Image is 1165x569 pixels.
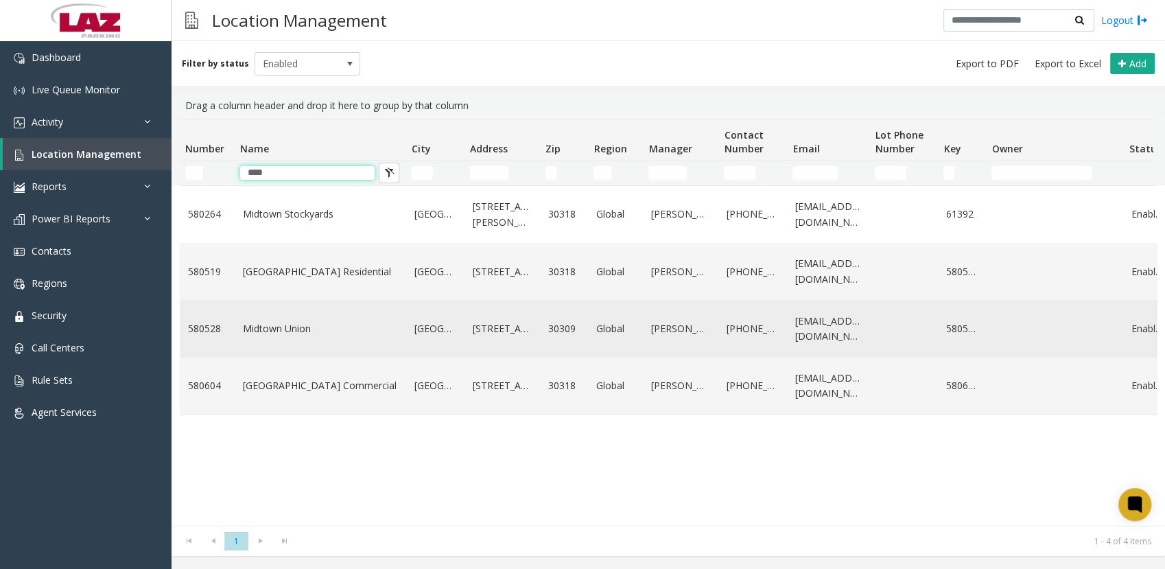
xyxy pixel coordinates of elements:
[182,58,249,70] label: Filter by status
[946,264,978,279] a: 580519
[596,264,635,279] a: Global
[943,142,961,155] span: Key
[14,408,25,419] img: 'icon'
[596,321,635,336] a: Global
[243,378,398,393] a: [GEOGRAPHIC_DATA] Commercial
[548,321,580,336] a: 30309
[32,277,67,290] span: Regions
[32,244,71,257] span: Contacts
[727,378,779,393] a: [PHONE_NUMBER]
[875,128,923,155] span: Lot Phone Number
[473,378,532,393] a: [STREET_ADDRESS]
[464,161,540,185] td: Address Filter
[596,378,635,393] a: Global
[795,199,861,230] a: [EMAIL_ADDRESS][DOMAIN_NAME]
[14,150,25,161] img: 'icon'
[224,532,248,550] span: Page 1
[172,119,1165,526] div: Data table
[414,321,456,336] a: [GEOGRAPHIC_DATA]
[596,207,635,222] a: Global
[1131,378,1163,393] a: Enabled
[938,161,986,185] td: Key Filter
[3,138,172,170] a: Location Management
[412,166,433,180] input: City Filter
[180,93,1157,119] div: Drag a column header and drop it here to group by that column
[188,378,226,393] a: 580604
[305,535,1151,547] kendo-pager-info: 1 - 4 of 4 items
[946,378,978,393] a: 580604
[240,166,375,180] input: Name Filter
[185,3,198,37] img: pageIcon
[651,207,710,222] a: [PERSON_NAME]
[1035,57,1101,71] span: Export to Excel
[792,142,819,155] span: Email
[950,54,1024,73] button: Export to PDF
[991,142,1022,155] span: Owner
[792,166,838,180] input: Email Filter
[540,161,588,185] td: Zip Filter
[724,166,755,180] input: Contact Number Filter
[32,180,67,193] span: Reports
[943,166,954,180] input: Key Filter
[14,117,25,128] img: 'icon'
[14,53,25,64] img: 'icon'
[470,166,508,180] input: Address Filter
[14,85,25,96] img: 'icon'
[406,161,464,185] td: City Filter
[235,161,406,185] td: Name Filter
[651,321,710,336] a: [PERSON_NAME]
[1129,57,1146,70] span: Add
[869,161,938,185] td: Lot Phone Number Filter
[548,378,580,393] a: 30318
[14,246,25,257] img: 'icon'
[32,51,81,64] span: Dashboard
[651,378,710,393] a: [PERSON_NAME]
[875,166,906,180] input: Lot Phone Number Filter
[32,83,120,96] span: Live Queue Monitor
[414,207,456,222] a: [GEOGRAPHIC_DATA]
[243,321,398,336] a: Midtown Union
[588,161,643,185] td: Region Filter
[188,264,226,279] a: 580519
[1131,264,1163,279] a: Enabled
[14,343,25,354] img: 'icon'
[795,371,861,402] a: [EMAIL_ADDRESS][DOMAIN_NAME]
[718,161,787,185] td: Contact Number Filter
[1137,13,1148,27] img: logout
[473,321,532,336] a: [STREET_ADDRESS]
[412,142,431,155] span: City
[724,128,763,155] span: Contact Number
[593,142,626,155] span: Region
[185,142,224,155] span: Number
[473,199,532,230] a: [STREET_ADDRESS][PERSON_NAME]
[14,311,25,322] img: 'icon'
[1029,54,1107,73] button: Export to Excel
[255,53,339,75] span: Enabled
[32,406,97,419] span: Agent Services
[727,264,779,279] a: [PHONE_NUMBER]
[1101,13,1148,27] a: Logout
[14,214,25,225] img: 'icon'
[1131,207,1163,222] a: Enabled
[243,264,398,279] a: [GEOGRAPHIC_DATA] Residential
[32,115,63,128] span: Activity
[648,166,687,180] input: Manager Filter
[180,161,235,185] td: Number Filter
[643,161,718,185] td: Manager Filter
[956,57,1019,71] span: Export to PDF
[240,142,269,155] span: Name
[32,341,84,354] span: Call Centers
[32,373,73,386] span: Rule Sets
[379,163,399,183] button: Clear
[787,161,869,185] td: Email Filter
[795,314,861,345] a: [EMAIL_ADDRESS][DOMAIN_NAME]
[1131,321,1163,336] a: Enabled
[470,142,508,155] span: Address
[205,3,394,37] h3: Location Management
[545,166,556,180] input: Zip Filter
[795,256,861,287] a: [EMAIL_ADDRESS][DOMAIN_NAME]
[32,212,110,225] span: Power BI Reports
[14,375,25,386] img: 'icon'
[548,207,580,222] a: 30318
[727,321,779,336] a: [PHONE_NUMBER]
